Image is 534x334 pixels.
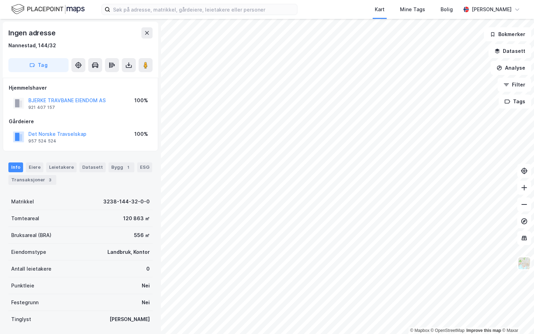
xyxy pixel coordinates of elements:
[11,214,39,223] div: Tomteareal
[8,175,56,185] div: Transaksjoner
[79,162,106,172] div: Datasett
[146,265,150,273] div: 0
[11,281,34,290] div: Punktleie
[28,105,55,110] div: 921 407 157
[472,5,512,14] div: [PERSON_NAME]
[518,257,531,270] img: Z
[491,61,531,75] button: Analyse
[11,265,51,273] div: Antall leietakere
[125,164,132,171] div: 1
[110,4,297,15] input: Søk på adresse, matrikkel, gårdeiere, leietakere eller personer
[410,328,429,333] a: Mapbox
[123,214,150,223] div: 120 863 ㎡
[375,5,385,14] div: Kart
[11,231,51,239] div: Bruksareal (BRA)
[11,298,38,307] div: Festegrunn
[9,84,152,92] div: Hjemmelshaver
[8,162,23,172] div: Info
[11,248,46,256] div: Eiendomstype
[499,95,531,109] button: Tags
[484,27,531,41] button: Bokmerker
[26,162,43,172] div: Eiere
[110,315,150,323] div: [PERSON_NAME]
[134,231,150,239] div: 556 ㎡
[441,5,453,14] div: Bolig
[137,162,152,172] div: ESG
[11,315,31,323] div: Tinglyst
[11,3,85,15] img: logo.f888ab2527a4732fd821a326f86c7f29.svg
[134,96,148,105] div: 100%
[466,328,501,333] a: Improve this map
[103,197,150,206] div: 3238-144-32-0-0
[142,298,150,307] div: Nei
[499,300,534,334] iframe: Chat Widget
[400,5,425,14] div: Mine Tags
[46,162,77,172] div: Leietakere
[107,248,150,256] div: Landbruk, Kontor
[8,58,69,72] button: Tag
[28,138,56,144] div: 957 524 524
[431,328,465,333] a: OpenStreetMap
[498,78,531,92] button: Filter
[108,162,134,172] div: Bygg
[8,41,56,50] div: Nannestad, 144/32
[489,44,531,58] button: Datasett
[47,176,54,183] div: 3
[9,117,152,126] div: Gårdeiere
[8,27,57,39] div: Ingen adresse
[142,281,150,290] div: Nei
[11,197,34,206] div: Matrikkel
[134,130,148,138] div: 100%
